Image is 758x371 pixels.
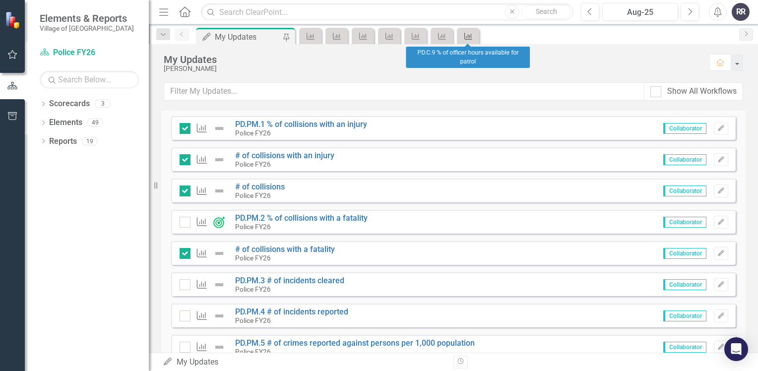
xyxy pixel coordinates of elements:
[235,120,367,129] a: PD.PM.1 % of collisions with an injury
[235,348,271,356] small: Police FY26
[213,185,225,197] img: Not Defined
[663,154,706,165] span: Collaborator
[235,285,271,293] small: Police FY26
[49,136,77,147] a: Reports
[606,6,675,18] div: Aug-25
[235,307,348,316] a: PD.PM.4 # of incidents reported
[724,337,748,361] div: Open Intercom Messenger
[40,47,139,59] a: Police FY26
[163,357,446,368] div: My Updates
[49,117,82,128] a: Elements
[406,47,530,68] div: PD.C.9 % of officer hours available for patrol
[213,216,225,228] img: On Target
[40,71,139,88] input: Search Below...
[667,86,737,97] div: Show All Workflows
[235,223,271,231] small: Police FY26
[201,3,573,21] input: Search ClearPoint...
[521,5,571,19] button: Search
[602,3,678,21] button: Aug-25
[4,10,23,29] img: ClearPoint Strategy
[663,217,706,228] span: Collaborator
[235,254,271,262] small: Police FY26
[235,191,271,199] small: Police FY26
[663,185,706,196] span: Collaborator
[40,24,134,32] small: Village of [GEOGRAPHIC_DATA]
[213,279,225,291] img: Not Defined
[213,123,225,134] img: Not Defined
[732,3,750,21] button: RR
[663,342,706,353] span: Collaborator
[213,341,225,353] img: Not Defined
[164,82,644,101] input: Filter My Updates...
[663,248,706,259] span: Collaborator
[663,123,706,134] span: Collaborator
[235,182,285,191] a: # of collisions
[213,154,225,166] img: Not Defined
[663,310,706,321] span: Collaborator
[82,137,98,145] div: 19
[235,213,368,223] a: PD.PM.2 % of collisions with a fatality
[164,54,699,65] div: My Updates
[235,160,271,168] small: Police FY26
[663,279,706,290] span: Collaborator
[235,129,271,137] small: Police FY26
[87,119,103,127] div: 49
[213,310,225,322] img: Not Defined
[213,247,225,259] img: Not Defined
[235,245,335,254] a: # of collisions with a fatality
[235,316,271,324] small: Police FY26
[95,100,111,108] div: 3
[235,338,475,348] a: PD.PM.5 # of crimes reported against persons per 1,000 population
[40,12,134,24] span: Elements & Reports
[215,31,280,43] div: My Updates
[235,151,334,160] a: # of collisions with an injury
[164,65,699,72] div: [PERSON_NAME]
[536,7,557,15] span: Search
[49,98,90,110] a: Scorecards
[235,276,344,285] a: PD.PM.3 # of incidents cleared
